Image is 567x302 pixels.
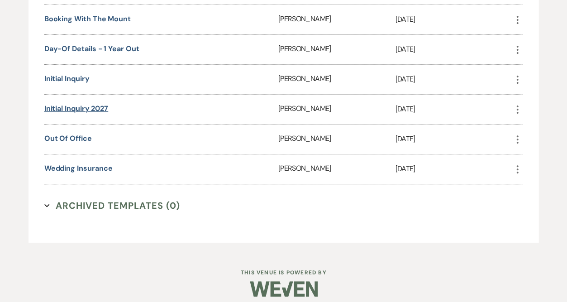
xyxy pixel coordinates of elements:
[395,14,512,25] p: [DATE]
[44,74,90,83] a: Initial Inquiry
[395,43,512,55] p: [DATE]
[44,134,92,143] a: Out of Office
[278,125,395,154] div: [PERSON_NAME]
[395,103,512,115] p: [DATE]
[44,163,113,173] a: Wedding Insurance
[44,104,108,113] a: Initial Inquiry 2027
[44,44,139,53] a: Day-of Details - 1 year out
[44,14,131,24] a: Booking with The Mount
[278,5,395,34] div: [PERSON_NAME]
[278,65,395,94] div: [PERSON_NAME]
[395,163,512,175] p: [DATE]
[278,35,395,64] div: [PERSON_NAME]
[395,73,512,85] p: [DATE]
[395,133,512,145] p: [DATE]
[278,154,395,184] div: [PERSON_NAME]
[278,95,395,124] div: [PERSON_NAME]
[44,199,180,212] button: Archived Templates (0)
